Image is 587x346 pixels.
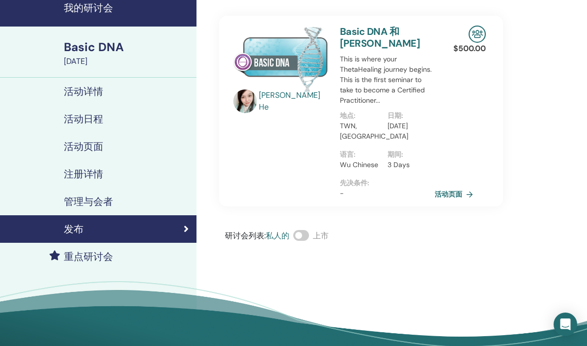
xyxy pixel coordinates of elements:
p: $ 500.00 [453,43,486,55]
a: Basic DNA 和 [PERSON_NAME] [340,25,420,50]
img: Basic DNA [233,26,328,92]
img: default.jpg [233,89,257,113]
p: 3 Days [388,160,429,170]
p: [DATE] [388,121,429,131]
h4: 活动详情 [64,86,103,97]
p: 地点 : [340,111,382,121]
p: TWN, [GEOGRAPHIC_DATA] [340,121,382,142]
p: 语言 : [340,149,382,160]
h4: 活动日程 [64,113,103,125]
p: Wu Chinese [340,160,382,170]
a: Basic DNA[DATE] [58,39,196,67]
span: 私人的 [266,231,289,241]
p: 期间 : [388,149,429,160]
a: 活动页面 [435,187,477,202]
p: - [340,188,435,199]
span: 研讨会列表 : [225,231,266,241]
img: In-Person Seminar [469,26,486,43]
a: [PERSON_NAME] He [259,89,330,113]
h4: 活动页面 [64,141,103,152]
div: [DATE] [64,56,191,67]
p: 先决条件 : [340,178,435,188]
p: 日期 : [388,111,429,121]
h4: 我的研讨会 [64,2,191,14]
h4: 注册详情 [64,168,103,180]
h4: 管理与会者 [64,196,113,207]
div: Open Intercom Messenger [554,313,577,336]
h4: 发布 [64,223,84,235]
span: 上市 [313,231,329,241]
p: This is where your ThetaHealing journey begins. This is the first seminar to take to become a Cer... [340,54,435,106]
div: Basic DNA [64,39,191,56]
h4: 重点研讨会 [64,251,113,262]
